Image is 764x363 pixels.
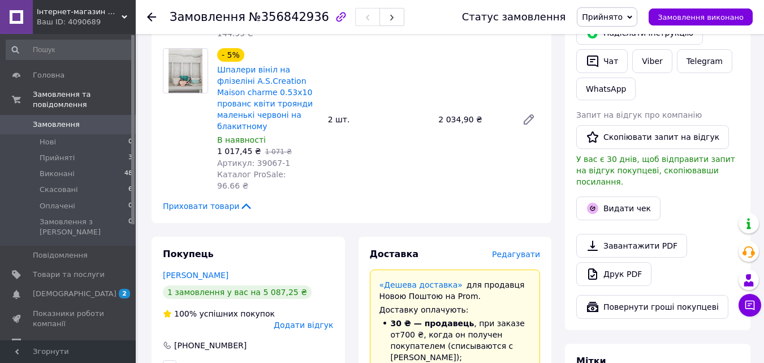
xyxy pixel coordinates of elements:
[739,294,761,317] button: Чат з покупцем
[576,197,661,220] button: Видати чек
[217,135,266,144] span: В наявності
[33,270,105,280] span: Товари та послуги
[576,295,728,319] button: Повернути гроші покупцеві
[173,340,248,351] div: [PHONE_NUMBER]
[462,11,566,23] div: Статус замовлення
[217,159,290,168] span: Артикул: 39067-1
[517,108,540,131] a: Редагувати
[217,65,313,131] a: Шпалери вініл на флізеліні A.S.Creation Maison charme 0.53x10 прованс квіти троянди маленькі черв...
[632,49,672,73] a: Viber
[576,49,628,73] button: Чат
[128,201,132,211] span: 0
[40,201,75,211] span: Оплачені
[576,155,735,186] span: У вас є 30 днів, щоб відправити запит на відгук покупцеві, скопіювавши посилання.
[649,8,753,25] button: Замовлення виконано
[33,338,62,348] span: Відгуки
[217,170,286,190] span: Каталог ProSale: 96.66 ₴
[576,78,636,100] a: WhatsApp
[170,10,245,24] span: Замовлення
[163,249,214,259] span: Покупець
[33,289,116,299] span: [DEMOGRAPHIC_DATA]
[169,49,202,93] img: Шпалери вініл на флізеліні A.S.Creation Maison charme 0.53x10 прованс квіти троянди маленькі черв...
[370,249,419,259] span: Доставка
[576,110,702,119] span: Запит на відгук про компанію
[124,169,132,179] span: 48
[33,309,105,329] span: Показники роботи компанії
[274,321,333,330] span: Додати відгук
[163,271,228,280] a: [PERSON_NAME]
[163,200,253,212] span: Приховати товари
[576,234,687,258] a: Завантажити PDF
[40,153,75,163] span: Прийняті
[33,89,136,110] span: Замовлення та повідомлення
[128,137,132,147] span: 0
[379,304,531,315] div: Доставку оплачують:
[33,70,64,80] span: Головна
[119,289,130,298] span: 2
[128,217,132,237] span: 0
[217,48,244,62] div: - 5%
[33,250,88,260] span: Повідомлення
[40,169,75,179] span: Виконані
[37,17,136,27] div: Ваш ID: 4090689
[6,40,133,60] input: Пошук
[391,319,474,328] span: 30 ₴ — продавець
[37,7,122,17] span: Інтернет-магазин шпалер - hatka
[576,262,651,286] a: Друк PDF
[174,309,197,318] span: 100%
[265,148,292,156] span: 1 071 ₴
[379,279,531,302] div: для продавця Новою Поштою на Prom.
[379,280,463,289] a: «Дешева доставка»
[128,185,132,195] span: 6
[33,119,80,130] span: Замовлення
[379,318,531,363] li: , при заказе от 700 ₴ , когда он получен покупателем (списываются с [PERSON_NAME]);
[492,250,540,259] span: Редагувати
[147,11,156,23] div: Повернутися назад
[163,285,312,299] div: 1 замовлення у вас на 5 087,25 ₴
[217,147,261,156] span: 1 017,45 ₴
[163,308,275,319] div: успішних покупок
[249,10,329,24] span: №356842936
[323,112,434,127] div: 2 шт.
[677,49,732,73] a: Telegram
[40,217,128,237] span: Замовлення з [PERSON_NAME]
[40,137,56,147] span: Нові
[128,153,132,163] span: 3
[576,125,729,149] button: Скопіювати запит на відгук
[40,185,78,195] span: Скасовані
[582,12,623,22] span: Прийнято
[434,112,513,127] div: 2 034,90 ₴
[658,13,744,22] span: Замовлення виконано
